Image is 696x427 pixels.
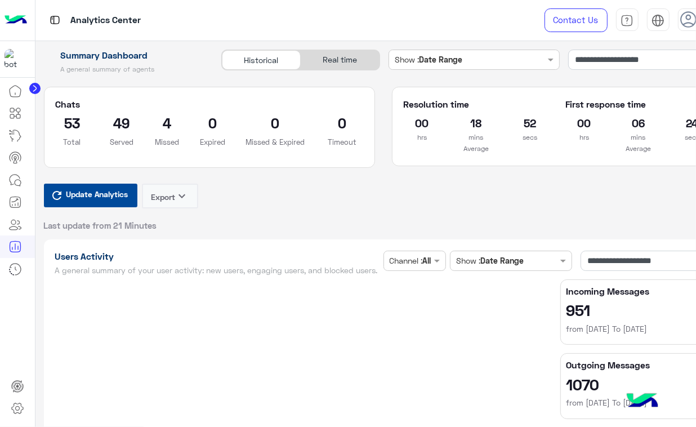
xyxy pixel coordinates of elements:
h5: Resolution time [404,99,549,110]
span: Last update from 21 Minutes [44,220,157,231]
p: mins [620,132,657,143]
p: mins [458,132,495,143]
p: Expired [196,136,229,148]
a: Contact Us [545,8,608,32]
button: Exportkeyboard_arrow_down [142,184,198,208]
p: Timeout [322,136,363,148]
a: tab [616,8,639,32]
h2: 49 [105,114,138,132]
div: Real time [301,50,380,70]
button: Update Analytics [44,184,137,207]
h2: 52 [512,114,549,132]
h2: 18 [458,114,495,132]
h5: A general summary of your user activity: new users, engaging users, and blocked users. [55,266,380,275]
p: hrs [566,132,603,143]
p: Analytics Center [70,13,141,28]
img: 317874714732967 [5,49,25,69]
p: secs [512,132,549,143]
p: hrs [404,132,441,143]
span: Update Analytics [64,186,131,202]
p: Served [105,136,138,148]
img: tab [621,14,633,27]
img: tab [48,13,62,27]
h1: Users Activity [55,251,380,262]
p: Total [56,136,88,148]
h2: 06 [620,114,657,132]
h2: 53 [56,114,88,132]
img: tab [652,14,664,27]
h2: 0 [196,114,229,132]
p: Average [404,143,549,154]
p: Missed [155,136,179,148]
div: Historical [222,50,301,70]
i: keyboard_arrow_down [175,189,189,203]
h2: 0 [246,114,305,132]
h2: 4 [155,114,179,132]
h2: 0 [322,114,363,132]
img: Logo [5,8,27,32]
h1: Summary Dashboard [44,50,209,61]
h2: 00 [404,114,441,132]
h5: Chats [56,99,363,110]
h2: 00 [566,114,603,132]
p: Missed & Expired [246,136,305,148]
img: hulul-logo.png [623,382,662,421]
h5: A general summary of agents [44,65,209,74]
